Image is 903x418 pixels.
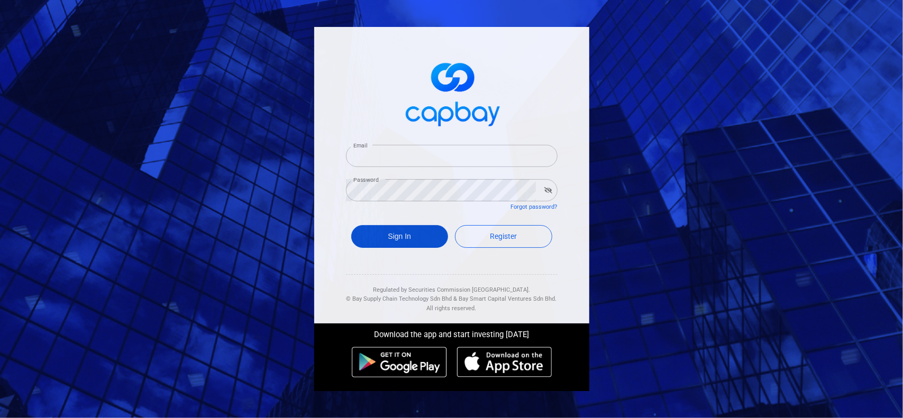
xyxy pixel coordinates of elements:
[351,225,449,248] button: Sign In
[346,295,452,302] span: © Bay Supply Chain Technology Sdn Bhd
[346,275,558,313] div: Regulated by Securities Commission [GEOGRAPHIC_DATA]. & All rights reserved.
[353,176,379,184] label: Password
[511,203,558,210] a: Forgot password?
[457,347,551,377] img: ios
[490,232,517,240] span: Register
[459,295,557,302] span: Bay Smart Capital Ventures Sdn Bhd.
[306,323,597,341] div: Download the app and start investing [DATE]
[352,347,447,377] img: android
[455,225,552,248] a: Register
[353,142,367,150] label: Email
[399,53,505,132] img: logo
